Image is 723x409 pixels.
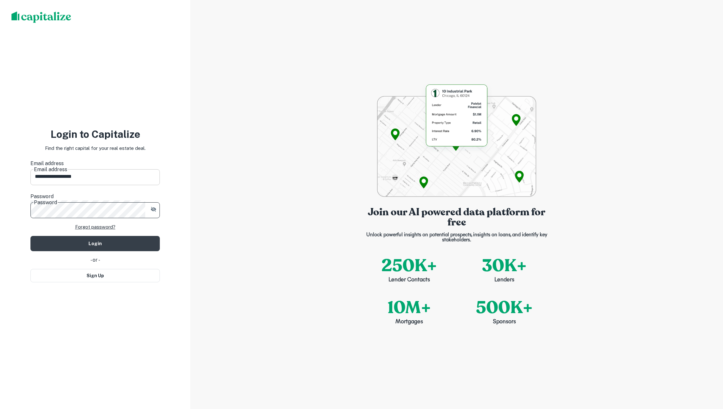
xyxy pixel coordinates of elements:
img: login-bg [377,83,536,197]
label: Email address [30,160,160,167]
label: Password [30,193,160,200]
p: Lenders [494,276,514,285]
p: 500K+ [476,295,533,320]
p: 250K+ [381,253,437,278]
p: Unlock powerful insights on potential prospects, insights on loans, and identify key stakeholders. [361,232,552,243]
p: 10M+ [388,295,431,320]
p: Sponsors [493,318,516,326]
iframe: Chat Widget [691,358,723,389]
a: Forgot password? [75,223,115,231]
p: Mortgages [395,318,423,326]
p: Find the right capital for your real estate deal. [45,144,146,152]
div: - or - [30,256,160,264]
button: Login [30,236,160,251]
p: 30K+ [482,253,527,278]
h3: Login to Capitalize [30,127,160,142]
p: Join our AI powered data platform for free [361,207,552,227]
img: capitalize-logo.png [11,11,71,23]
button: Sign Up [30,269,160,282]
p: Lender Contacts [388,276,430,285]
